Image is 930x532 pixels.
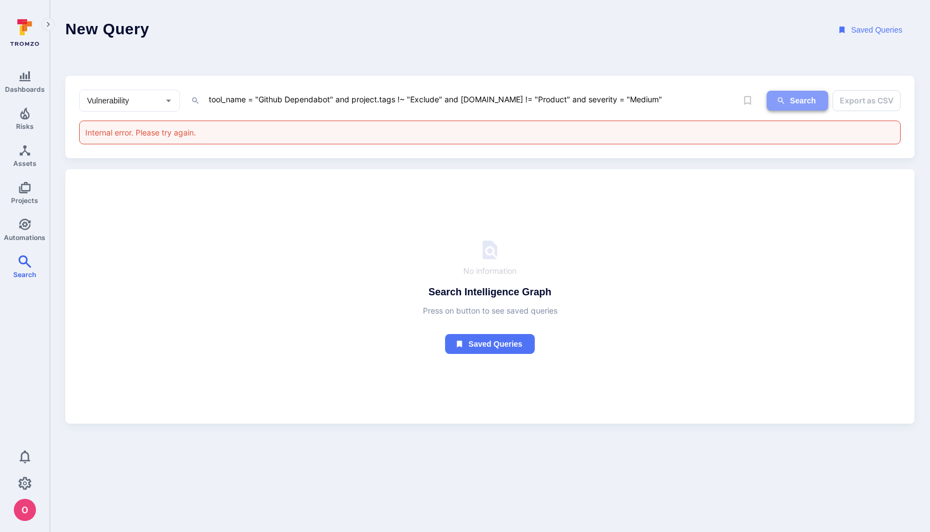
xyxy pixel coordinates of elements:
[162,93,175,107] button: Open
[737,90,758,111] span: Save query
[79,121,901,144] div: Internal error. Please try again.
[11,196,38,205] span: Projects
[828,20,914,40] button: Saved Queries
[16,122,34,131] span: Risks
[85,95,158,106] input: Select basic entity
[463,265,516,277] span: No information
[65,20,149,40] h1: New Query
[428,285,551,299] h4: Search Intelligence Graph
[14,499,36,521] img: ACg8ocJcCe-YbLxGm5tc0PuNRxmgP8aEm0RBXn6duO8aeMVK9zjHhw=s96-c
[42,18,55,31] button: Expand navigation menu
[13,159,37,168] span: Assets
[44,20,52,29] i: Expand navigation menu
[4,233,45,242] span: Automations
[767,91,828,111] button: ig-search
[208,92,736,106] textarea: Intelligence Graph search area
[445,316,534,354] a: Saved queries
[423,305,557,316] span: Press on button to see saved queries
[833,90,901,111] button: Export as CSV
[5,85,45,93] span: Dashboards
[445,334,534,354] button: Saved queries
[13,270,36,279] span: Search
[14,499,36,521] div: oleg malkov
